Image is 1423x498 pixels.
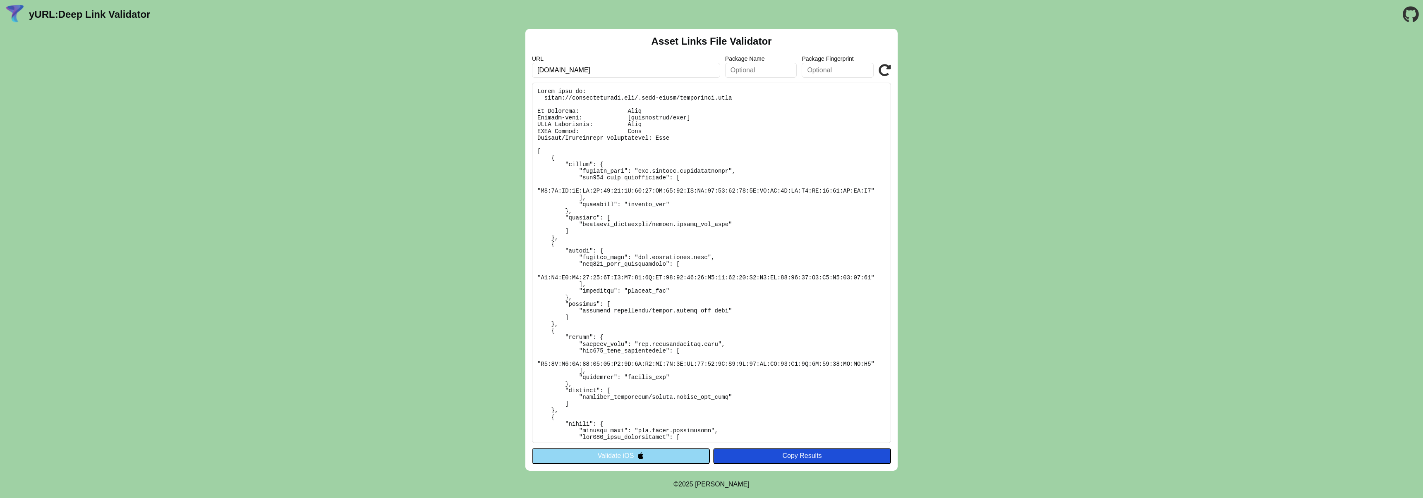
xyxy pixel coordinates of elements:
[532,83,891,443] pre: Lorem ipsu do: sitam://consecteturadi.eli/.sedd-eiusm/temporinci.utla Et Dolorema: Aliq Enimadm-v...
[532,63,720,78] input: Required
[725,55,797,62] label: Package Name
[532,55,720,62] label: URL
[802,55,874,62] label: Package Fingerprint
[725,63,797,78] input: Optional
[713,448,891,464] button: Copy Results
[637,452,644,459] img: appleIcon.svg
[673,471,749,498] footer: ©
[29,9,150,20] a: yURL:Deep Link Validator
[652,36,772,47] h2: Asset Links File Validator
[532,448,710,464] button: Validate iOS
[695,481,750,488] a: Michael Ibragimchayev's Personal Site
[4,4,26,25] img: yURL Logo
[678,481,693,488] span: 2025
[717,452,887,460] div: Copy Results
[802,63,874,78] input: Optional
